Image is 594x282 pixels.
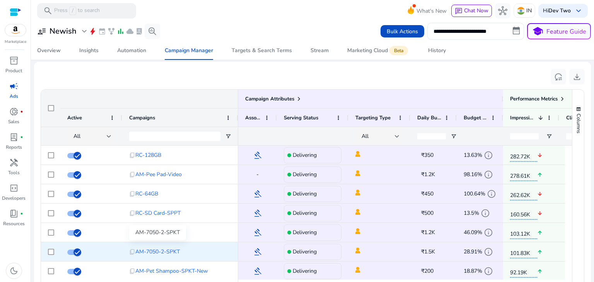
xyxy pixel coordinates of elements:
span: content_copy [129,210,135,216]
span: Active [67,114,82,121]
span: Serving Status [284,114,318,121]
span: RC-SD Card-SPPT [135,205,181,221]
span: gavel [253,267,262,276]
span: 262.62K [510,187,537,200]
p: Delivering [293,224,317,240]
span: 278.61K [510,168,537,181]
img: in.svg [517,7,525,15]
span: 28.91% [464,244,482,260]
p: IN [526,4,532,17]
span: gavel [253,151,262,160]
div: Targets & Search Terms [232,48,292,53]
span: ₹450 [421,190,434,197]
span: handyman [9,158,19,167]
span: What's New [416,4,447,18]
img: amazon.svg [5,24,26,36]
mat-icon: arrow_upward [537,225,543,241]
span: Impressions [510,114,535,121]
button: Bulk Actions [381,25,424,37]
button: Open Filter Menu [546,133,552,139]
span: AM-7050-2-SPKT [135,244,180,260]
span: info [484,267,493,276]
span: lab_profile [135,27,143,35]
span: ₹500 [421,209,434,217]
p: Sales [8,118,19,125]
mat-icon: edit [448,265,458,277]
span: fiber_manual_record [20,110,23,113]
span: RC-64GB [135,186,158,202]
mat-icon: arrow_upward [537,167,543,183]
span: Campaign Attributes [245,95,294,102]
div: Stream [311,48,329,53]
span: Columns [575,114,582,133]
mat-icon: edit [448,227,458,238]
span: cloud [126,27,134,35]
span: 282.72K [510,149,537,162]
p: Feature Guide [546,27,586,36]
span: bolt [89,27,97,35]
span: lab_profile [9,133,19,142]
span: family_history [108,27,115,35]
span: Associated Rules [245,114,261,121]
h3: Newish [49,27,77,36]
p: Reports [6,144,22,151]
button: hub [495,3,510,19]
mat-icon: edit [448,149,458,161]
span: 103.12K [510,226,537,239]
p: Delivering [293,186,317,202]
span: 46.09% [464,224,482,240]
span: info [484,228,493,237]
span: Performance Metrics [510,95,558,102]
mat-icon: arrow_downward [537,148,543,163]
span: info [484,151,493,160]
input: Campaigns Filter Input [129,132,220,141]
span: code_blocks [9,183,19,193]
span: event [98,27,106,35]
span: content_copy [129,268,135,274]
div: History [428,48,446,53]
button: schoolFeature Guide [527,23,591,39]
div: Campaign Manager [165,48,213,53]
div: Marketing Cloud [347,48,410,54]
span: user_attributes [37,27,46,36]
span: 18.87% [464,263,482,279]
p: Marketplace [5,39,26,45]
span: reset_settings [554,72,563,82]
span: info [484,170,493,179]
div: Overview [37,48,61,53]
p: Tools [8,169,20,176]
p: Press to search [54,7,100,15]
span: info [481,209,490,218]
div: AM-7050-2-SPKT [129,225,186,240]
span: RC-128GB [135,147,161,163]
mat-icon: edit [448,246,458,258]
p: Delivering [293,263,317,279]
span: book_4 [9,209,19,218]
span: ₹200 [421,267,434,275]
span: content_copy [129,152,135,158]
span: bar_chart [117,27,125,35]
p: Delivering [293,205,317,221]
p: Ads [10,93,18,100]
span: 101.83K [510,245,537,258]
span: ₹1.5K [421,248,435,255]
p: Delivering [293,244,317,260]
span: fiber_manual_record [20,136,23,139]
span: Chat Now [464,7,488,14]
span: expand_more [80,27,89,36]
span: Campaigns [129,114,155,121]
span: 100.64% [464,186,485,202]
p: Developers [2,195,26,202]
button: reset_settings [551,69,566,85]
mat-icon: arrow_upward [537,263,543,279]
p: Resources [3,220,25,227]
span: inventory_2 [9,56,19,65]
span: gavel [253,247,262,257]
span: Beta [389,46,408,55]
span: gavel [253,228,262,237]
button: Open Filter Menu [451,133,457,139]
mat-icon: edit [448,169,458,180]
span: search_insights [148,27,157,36]
span: search [43,6,53,15]
span: school [532,26,543,37]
